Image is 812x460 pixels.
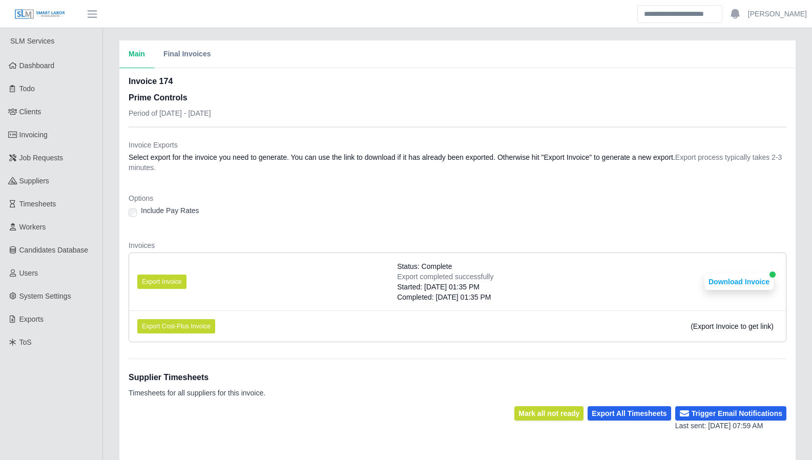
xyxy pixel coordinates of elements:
[748,9,807,19] a: [PERSON_NAME]
[129,108,211,118] p: Period of [DATE] - [DATE]
[397,271,493,282] div: Export completed successfully
[137,275,186,289] button: Export Invoice
[19,154,64,162] span: Job Requests
[141,205,199,216] label: Include Pay Rates
[129,240,786,250] dt: Invoices
[119,40,154,68] button: Main
[10,37,54,45] span: SLM Services
[137,319,215,333] button: Export Cost-Plus Invoice
[19,108,41,116] span: Clients
[19,338,32,346] span: ToS
[514,406,584,421] button: Mark all not ready
[154,40,220,68] button: Final Invoices
[129,193,786,203] dt: Options
[14,9,66,20] img: SLM Logo
[129,75,211,88] h2: Invoice 174
[19,85,35,93] span: Todo
[19,223,46,231] span: Workers
[129,371,265,384] h1: Supplier Timesheets
[129,152,786,173] dd: Select export for the invoice you need to generate. You can use the link to download if it has al...
[19,200,56,208] span: Timesheets
[588,406,671,421] button: Export All Timesheets
[704,278,774,286] a: Download Invoice
[129,140,786,150] dt: Invoice Exports
[19,61,55,70] span: Dashboard
[129,92,211,104] h3: Prime Controls
[129,388,265,398] p: Timesheets for all suppliers for this invoice.
[19,177,49,185] span: Suppliers
[19,269,38,277] span: Users
[397,292,493,302] div: Completed: [DATE] 01:35 PM
[637,5,722,23] input: Search
[19,246,89,254] span: Candidates Database
[19,131,48,139] span: Invoicing
[675,406,786,421] button: Trigger Email Notifications
[397,282,493,292] div: Started: [DATE] 01:35 PM
[691,322,774,330] span: (Export Invoice to get link)
[675,421,786,431] div: Last sent: [DATE] 07:59 AM
[397,261,452,271] span: Status: Complete
[704,274,774,290] button: Download Invoice
[19,315,44,323] span: Exports
[19,292,71,300] span: System Settings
